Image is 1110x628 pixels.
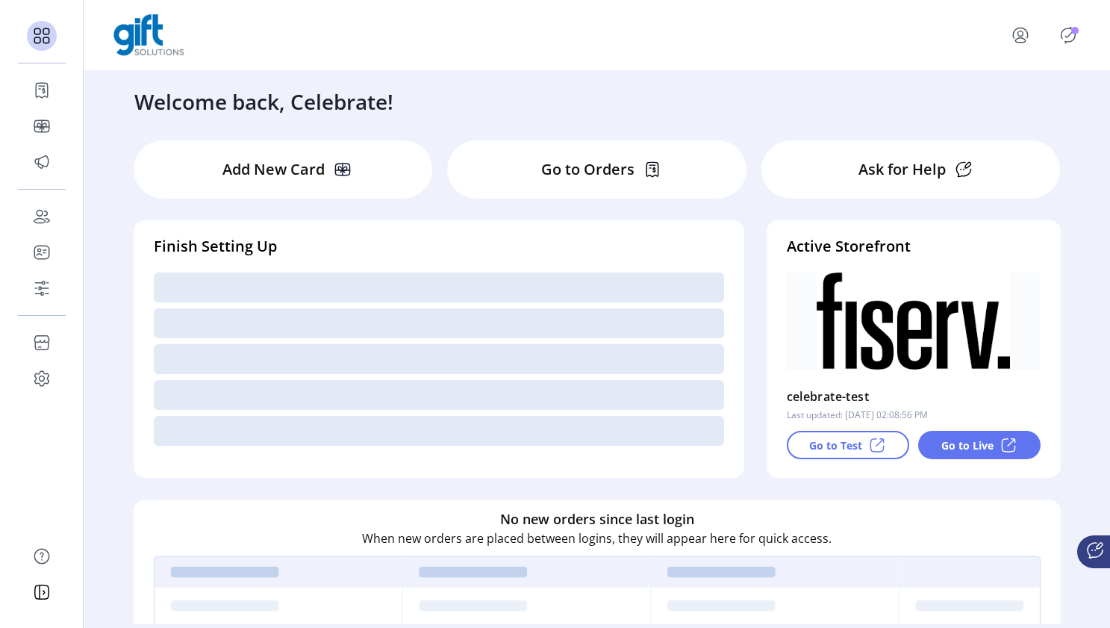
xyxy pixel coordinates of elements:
p: When new orders are placed between logins, they will appear here for quick access. [362,529,832,547]
p: Last updated: [DATE] 02:08:56 PM [787,408,928,422]
button: menu [991,17,1056,53]
p: Go to Test [809,438,862,453]
p: Add New Card [222,158,325,181]
h6: No new orders since last login [500,509,694,529]
p: Ask for Help [858,158,946,181]
h4: Active Storefront [787,235,1041,258]
img: logo [113,14,184,56]
h4: Finish Setting Up [154,235,724,258]
button: Publisher Panel [1056,23,1080,47]
p: Go to Live [941,438,994,453]
p: Go to Orders [541,158,634,181]
h3: Welcome back, Celebrate! [134,86,393,117]
p: celebrate-test [787,385,870,408]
